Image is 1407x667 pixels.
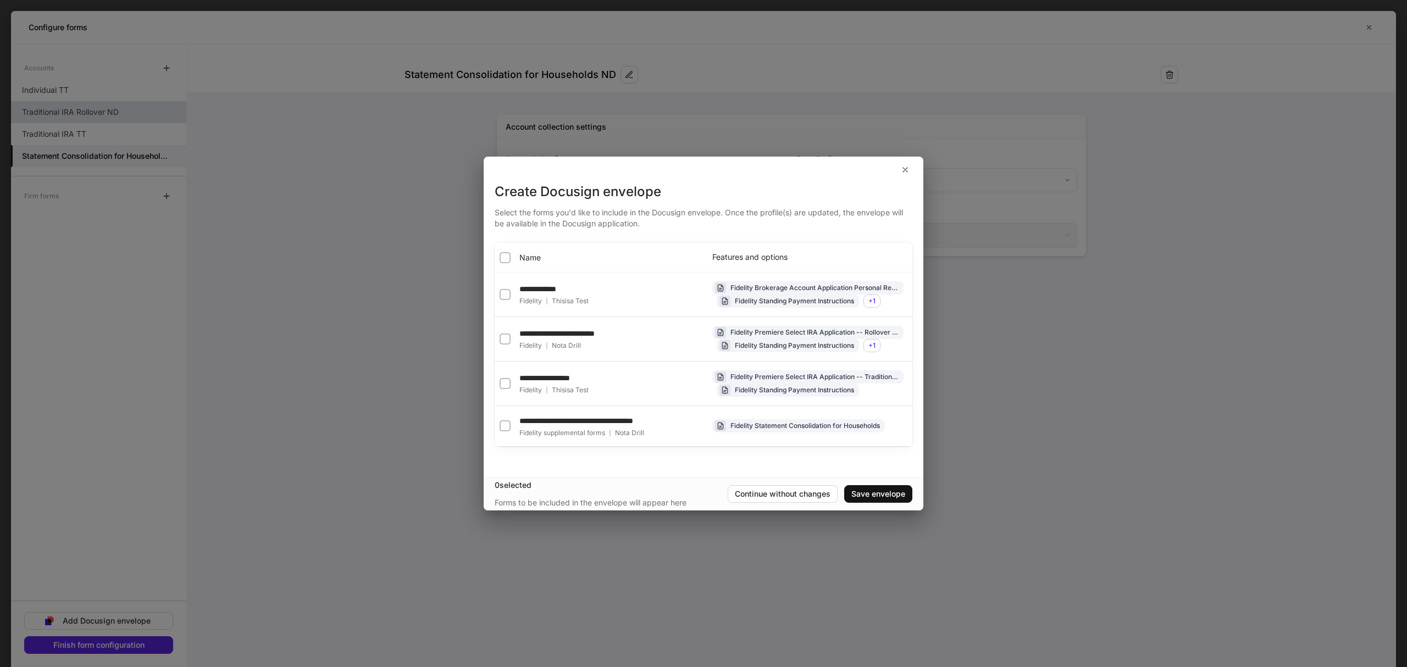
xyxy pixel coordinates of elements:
[615,429,644,437] span: Nota Drill
[519,341,595,350] div: Fidelity
[552,297,589,305] span: Thisisa Test
[495,183,912,201] div: Create Docusign envelope
[735,340,854,351] div: Fidelity Standing Payment Instructions
[868,341,876,349] span: + 1
[735,490,830,498] div: Continue without changes
[519,297,589,305] div: Fidelity
[730,420,880,431] div: Fidelity Statement Consolidation for Households
[844,485,912,503] button: Save envelope
[552,341,581,350] span: Nota Drill
[851,490,905,498] div: Save envelope
[495,480,728,491] div: 0 selected
[728,485,838,503] button: Continue without changes
[730,327,899,337] div: Fidelity Premiere Select IRA Application -- Rollover IRA (1.748000.133)
[552,386,589,394] span: Thisisa Test
[519,386,589,394] div: Fidelity
[735,385,854,395] div: Fidelity Standing Payment Instructions
[495,201,912,229] div: Select the forms you'd like to include in the Docusign envelope. Once the profile(s) are updated,...
[703,242,912,272] th: Features and options
[519,429,644,437] div: Fidelity supplemental forms
[868,297,876,305] span: + 1
[495,497,686,508] div: Forms to be included in the envelope will appear here
[730,282,899,293] div: Fidelity Brokerage Account Application Personal Registrations -- Individual
[519,252,541,263] span: Name
[730,371,899,382] div: Fidelity Premiere Select IRA Application -- Traditional IRA (1.748000.133)
[735,296,854,306] div: Fidelity Standing Payment Instructions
